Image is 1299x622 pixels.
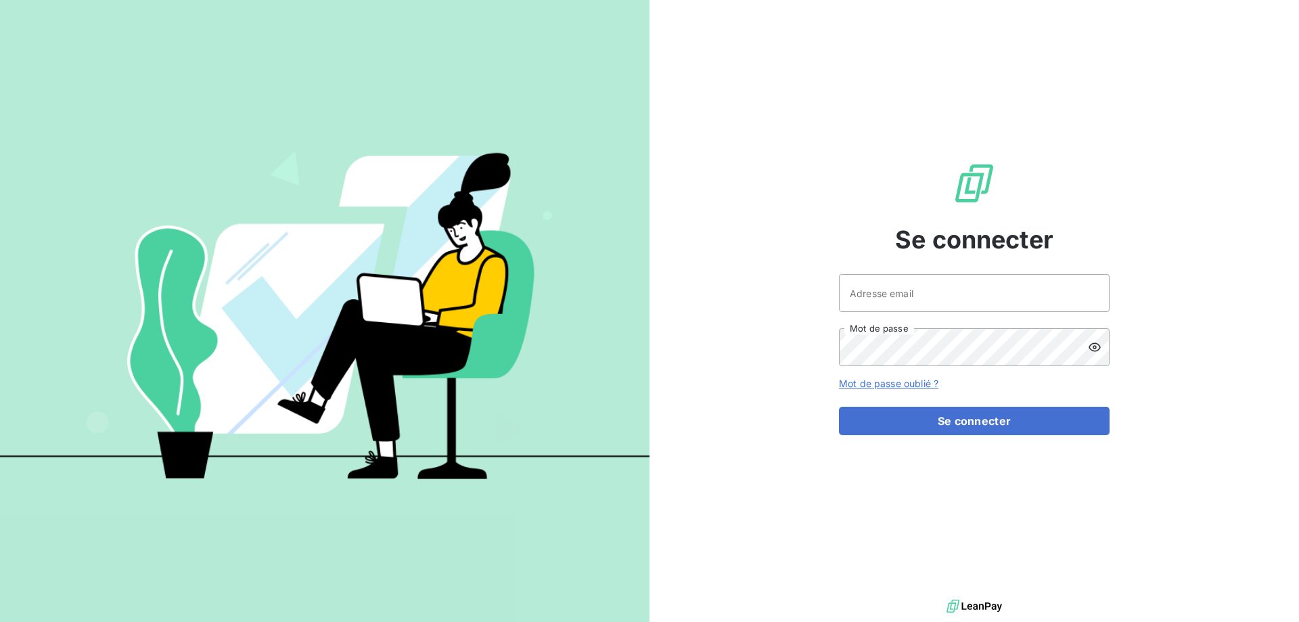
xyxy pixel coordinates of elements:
[947,596,1002,617] img: logo
[953,162,996,205] img: Logo LeanPay
[895,221,1053,258] span: Se connecter
[839,274,1110,312] input: placeholder
[839,378,938,389] a: Mot de passe oublié ?
[839,407,1110,435] button: Se connecter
